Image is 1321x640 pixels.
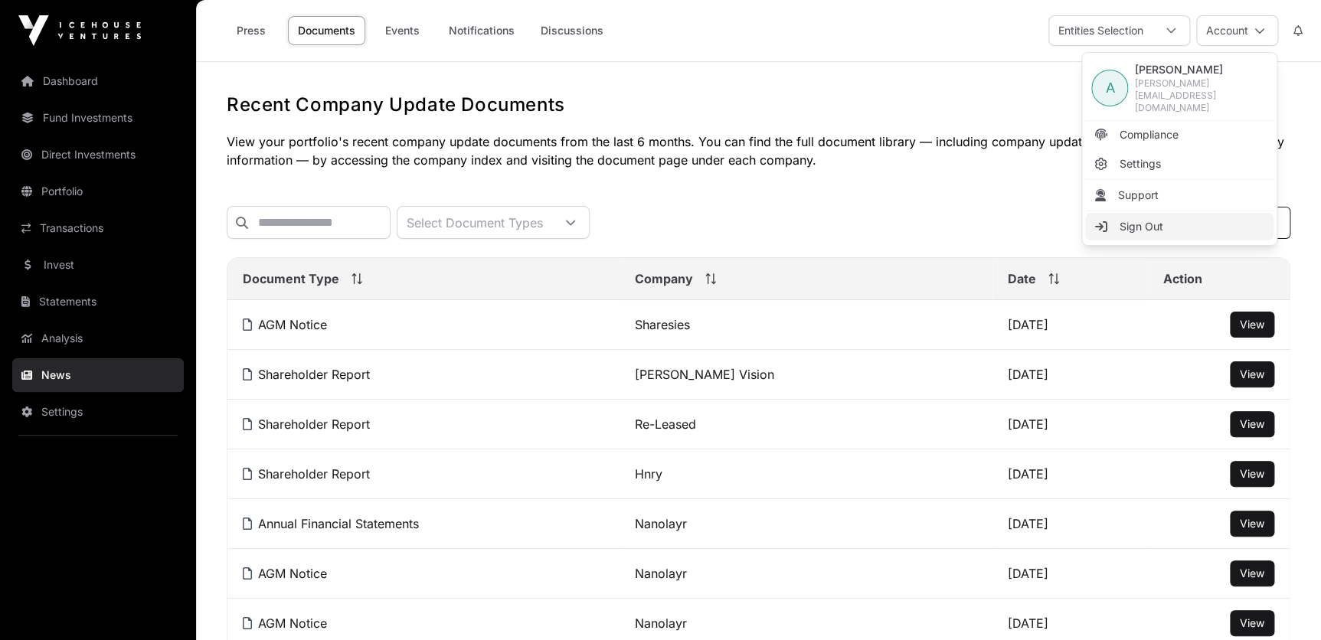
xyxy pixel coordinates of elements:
a: View [1240,516,1264,531]
li: Sign Out [1085,213,1274,240]
a: View [1240,317,1264,332]
a: Compliance [1085,121,1274,149]
span: [PERSON_NAME][EMAIL_ADDRESS][DOMAIN_NAME] [1134,77,1267,114]
span: Compliance [1119,127,1178,142]
button: View [1230,411,1274,437]
a: Nanolayr [635,516,687,531]
a: Shareholder Report [243,367,370,382]
td: [DATE] [992,549,1148,599]
span: View [1240,367,1264,380]
button: View [1230,312,1274,338]
a: News [12,358,184,392]
a: AGM Notice [243,616,327,631]
button: Account [1196,15,1278,46]
span: View [1240,417,1264,430]
button: View [1230,610,1274,636]
a: AGM Notice [243,566,327,581]
a: Transactions [12,211,184,245]
span: Document Type [243,269,339,288]
img: Icehouse Ventures Logo [18,15,141,46]
a: Analysis [12,322,184,355]
a: Notifications [439,16,525,45]
span: Action [1162,269,1202,288]
a: Events [371,16,433,45]
span: [PERSON_NAME] [1134,62,1267,77]
span: View [1240,517,1264,530]
span: Support [1117,188,1158,203]
td: [DATE] [992,499,1148,549]
a: Dashboard [12,64,184,98]
a: Re-Leased [635,416,696,432]
td: [DATE] [992,350,1148,400]
h1: Recent Company Update Documents [227,93,1290,117]
a: Fund Investments [12,101,184,135]
td: [DATE] [992,300,1148,350]
span: A [1105,77,1114,99]
span: View [1240,567,1264,580]
a: Discussions [531,16,613,45]
a: Sharesies [635,317,690,332]
span: Sign Out [1119,219,1162,234]
a: View [1240,616,1264,631]
a: Nanolayr [635,566,687,581]
a: Hnry [635,466,662,482]
a: View [1240,466,1264,482]
a: Settings [12,395,184,429]
a: AGM Notice [243,317,327,332]
iframe: Chat Widget [1244,567,1321,640]
button: View [1230,560,1274,586]
td: [DATE] [992,449,1148,499]
div: Entities Selection [1049,16,1153,45]
span: View [1240,616,1264,629]
button: View [1230,361,1274,387]
a: Statements [12,285,184,318]
a: Portfolio [12,175,184,208]
span: Company [635,269,693,288]
a: Invest [12,248,184,282]
button: View [1230,461,1274,487]
a: Annual Financial Statements [243,516,419,531]
span: View [1240,467,1264,480]
a: View [1240,566,1264,581]
a: [PERSON_NAME] Vision [635,367,774,382]
li: Support [1085,181,1274,209]
span: View [1240,318,1264,331]
a: View [1240,416,1264,432]
div: Select Document Types [397,207,552,238]
a: Shareholder Report [243,416,370,432]
p: View your portfolio's recent company update documents from the last 6 months. You can find the fu... [227,132,1290,169]
a: Nanolayr [635,616,687,631]
td: [DATE] [992,400,1148,449]
a: Shareholder Report [243,466,370,482]
a: Settings [1085,150,1274,178]
a: Direct Investments [12,138,184,171]
span: Settings [1119,156,1160,171]
a: Documents [288,16,365,45]
a: Press [221,16,282,45]
span: Date [1008,269,1036,288]
a: View [1240,367,1264,382]
button: View [1230,511,1274,537]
